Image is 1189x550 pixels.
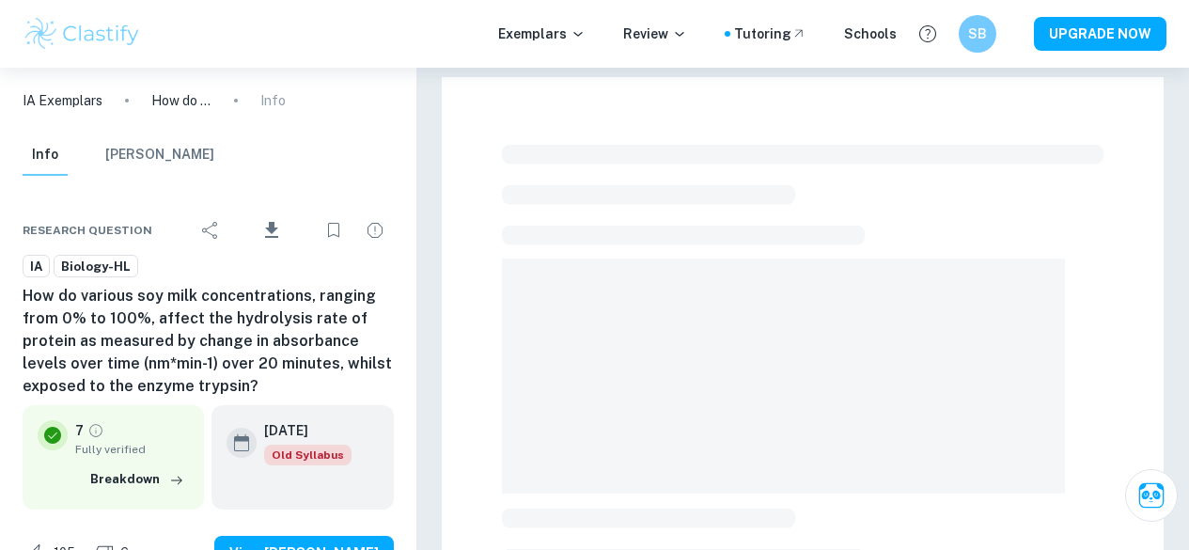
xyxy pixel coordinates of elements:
img: Clastify logo [23,15,142,53]
button: Breakdown [86,465,189,494]
button: [PERSON_NAME] [105,134,214,176]
p: Review [623,24,687,44]
button: Help and Feedback [912,18,944,50]
p: Exemplars [498,24,586,44]
h6: SB [967,24,989,44]
a: IA Exemplars [23,90,102,111]
p: Info [260,90,286,111]
span: Old Syllabus [264,445,352,465]
h6: How do various soy milk concentrations, ranging from 0% to 100%, affect the hydrolysis rate of pr... [23,285,394,398]
div: Bookmark [315,212,352,249]
button: SB [959,15,996,53]
a: Tutoring [734,24,806,44]
div: Report issue [356,212,394,249]
span: Research question [23,222,152,239]
span: IA [23,258,49,276]
a: Biology-HL [54,255,138,278]
button: Ask Clai [1125,469,1178,522]
div: Download [233,206,311,255]
a: Schools [844,24,897,44]
div: Starting from the May 2025 session, the Biology IA requirements have changed. It's OK to refer to... [264,445,352,465]
span: Biology-HL [55,258,137,276]
a: IA [23,255,50,278]
span: Fully verified [75,441,189,458]
p: 7 [75,420,84,441]
a: Grade fully verified [87,422,104,439]
div: Share [192,212,229,249]
h6: [DATE] [264,420,336,441]
button: Info [23,134,68,176]
p: How do various soy milk concentrations, ranging from 0% to 100%, affect the hydrolysis rate of pr... [151,90,211,111]
button: UPGRADE NOW [1034,17,1166,51]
